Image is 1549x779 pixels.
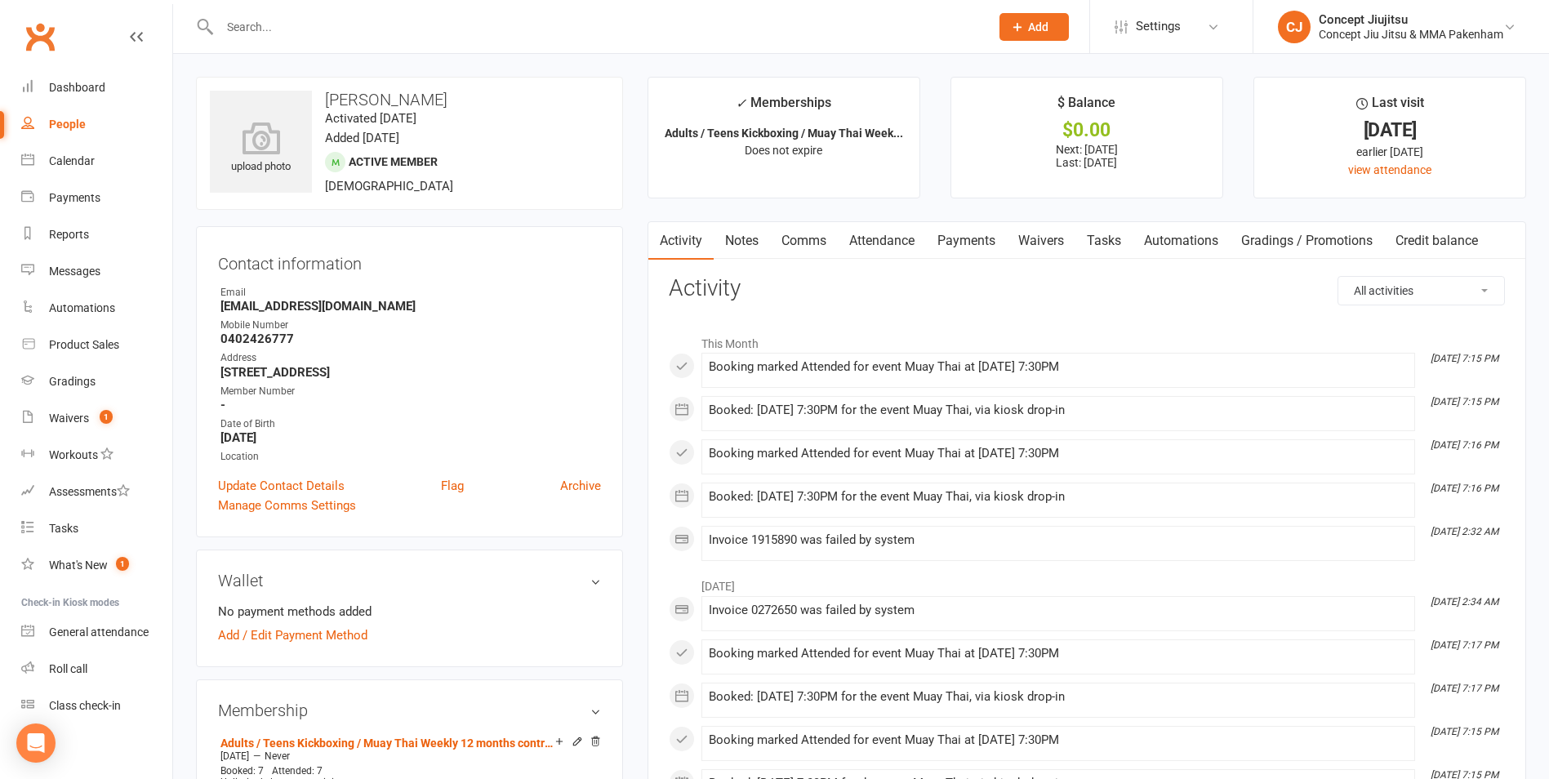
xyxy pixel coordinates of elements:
span: Does not expire [745,144,822,157]
a: Roll call [21,651,172,688]
div: Booking marked Attended for event Muay Thai at [DATE] 7:30PM [709,360,1408,374]
span: Never [265,750,290,762]
a: Assessments [21,474,172,510]
a: Flag [441,476,464,496]
i: [DATE] 2:32 AM [1431,526,1498,537]
a: Workouts [21,437,172,474]
span: Settings [1136,8,1181,45]
li: [DATE] [669,569,1505,595]
span: Attended: 7 [272,765,323,777]
div: Roll call [49,662,87,675]
div: Booked: [DATE] 7:30PM for the event Muay Thai, via kiosk drop-in [709,403,1408,417]
span: 1 [100,410,113,424]
time: Added [DATE] [325,131,399,145]
a: Clubworx [20,16,60,57]
div: Assessments [49,485,130,498]
li: No payment methods added [218,602,601,621]
div: Automations [49,301,115,314]
li: This Month [669,327,1505,353]
a: Activity [648,222,714,260]
time: Activated [DATE] [325,111,416,126]
a: Gradings [21,363,172,400]
div: General attendance [49,625,149,639]
span: 1 [116,557,129,571]
div: Dashboard [49,81,105,94]
div: [DATE] [1269,122,1511,139]
div: Invoice 0272650 was failed by system [709,603,1408,617]
div: Open Intercom Messenger [16,723,56,763]
span: Add [1028,20,1048,33]
div: Messages [49,265,100,278]
div: earlier [DATE] [1269,143,1511,161]
p: Next: [DATE] Last: [DATE] [966,143,1208,169]
a: Tasks [1075,222,1133,260]
div: Booking marked Attended for event Muay Thai at [DATE] 7:30PM [709,647,1408,661]
i: [DATE] 7:17 PM [1431,639,1498,651]
a: Class kiosk mode [21,688,172,724]
div: Location [220,449,601,465]
strong: 0402426777 [220,332,601,346]
a: General attendance kiosk mode [21,614,172,651]
a: Notes [714,222,770,260]
i: ✓ [736,96,746,111]
strong: Adults / Teens Kickboxing / Muay Thai Week... [665,127,903,140]
h3: Contact information [218,248,601,273]
i: [DATE] 7:16 PM [1431,483,1498,494]
a: Automations [21,290,172,327]
a: People [21,106,172,143]
h3: Wallet [218,572,601,590]
a: Update Contact Details [218,476,345,496]
h3: Membership [218,701,601,719]
div: $ Balance [1057,92,1115,122]
div: Reports [49,228,89,241]
div: Mobile Number [220,318,601,333]
div: Gradings [49,375,96,388]
span: Booked: 7 [220,765,264,777]
strong: [EMAIL_ADDRESS][DOMAIN_NAME] [220,299,601,314]
a: Payments [21,180,172,216]
a: Add / Edit Payment Method [218,625,367,645]
div: Booking marked Attended for event Muay Thai at [DATE] 7:30PM [709,733,1408,747]
div: Workouts [49,448,98,461]
a: view attendance [1348,163,1431,176]
a: Dashboard [21,69,172,106]
div: — [216,750,601,763]
div: Address [220,350,601,366]
div: Tasks [49,522,78,535]
a: Waivers 1 [21,400,172,437]
span: [DATE] [220,750,249,762]
a: Attendance [838,222,926,260]
a: What's New1 [21,547,172,584]
i: [DATE] 2:34 AM [1431,596,1498,608]
div: Email [220,285,601,300]
a: Payments [926,222,1007,260]
h3: Activity [669,276,1505,301]
div: Concept Jiujitsu [1319,12,1503,27]
div: People [49,118,86,131]
i: [DATE] 7:15 PM [1431,353,1498,364]
a: Product Sales [21,327,172,363]
div: Booked: [DATE] 7:30PM for the event Muay Thai, via kiosk drop-in [709,490,1408,504]
strong: - [220,398,601,412]
a: Reports [21,216,172,253]
input: Search... [215,16,978,38]
div: Class check-in [49,699,121,712]
strong: [DATE] [220,430,601,445]
div: CJ [1278,11,1311,43]
a: Tasks [21,510,172,547]
a: Manage Comms Settings [218,496,356,515]
strong: [STREET_ADDRESS] [220,365,601,380]
a: Archive [560,476,601,496]
div: What's New [49,559,108,572]
div: Waivers [49,412,89,425]
a: Waivers [1007,222,1075,260]
a: Credit balance [1384,222,1489,260]
a: Comms [770,222,838,260]
div: Payments [49,191,100,204]
a: Automations [1133,222,1230,260]
span: [DEMOGRAPHIC_DATA] [325,179,453,194]
a: Messages [21,253,172,290]
div: Product Sales [49,338,119,351]
div: Booking marked Attended for event Muay Thai at [DATE] 7:30PM [709,447,1408,461]
a: Gradings / Promotions [1230,222,1384,260]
